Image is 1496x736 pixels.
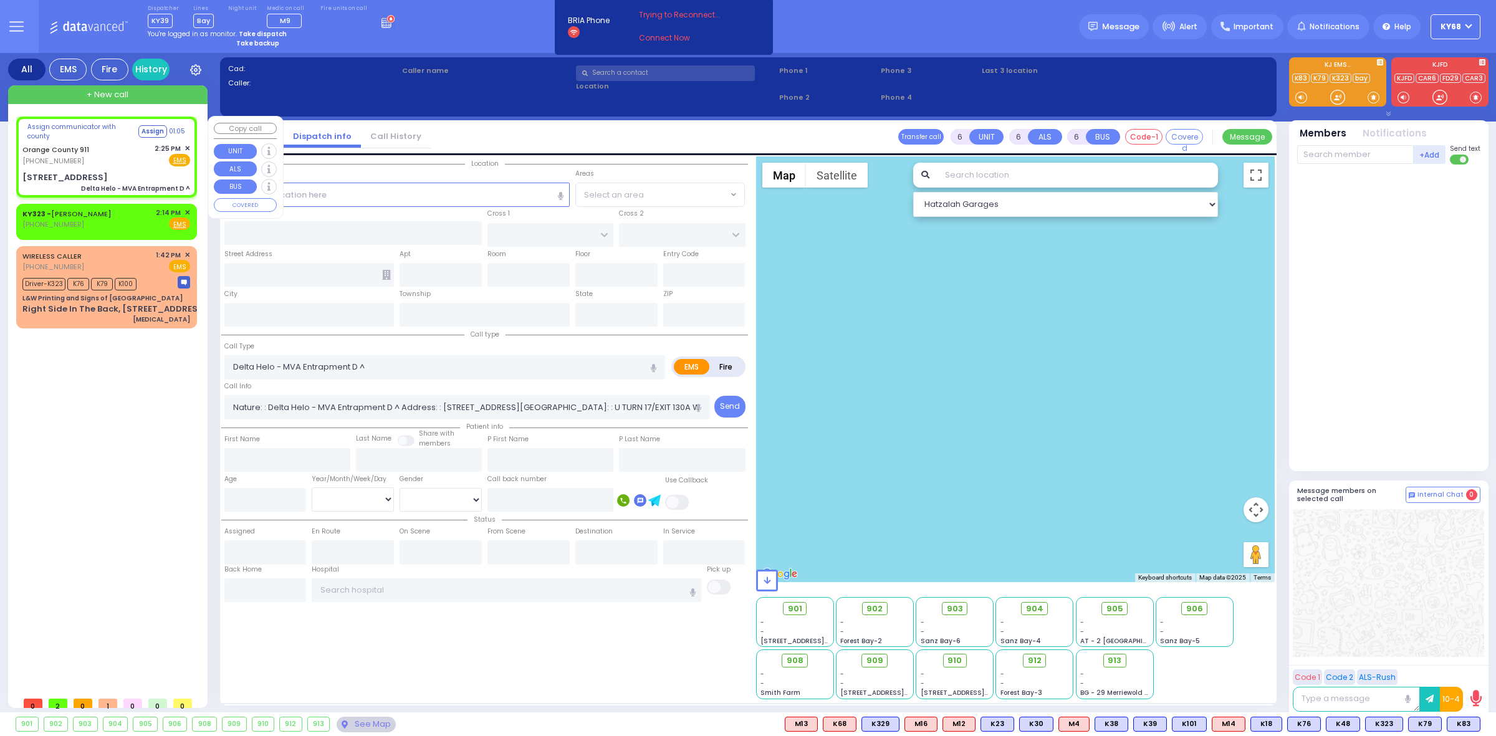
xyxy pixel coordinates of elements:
div: BLS [1287,717,1321,732]
label: Floor [575,249,590,259]
button: BUS [1086,129,1120,145]
label: State [575,289,593,299]
input: Search hospital [312,578,701,602]
span: 1 [98,699,117,708]
span: KY39 [148,14,173,28]
span: Call type [464,330,506,339]
button: ALS [214,161,257,176]
span: KY323 - [22,209,51,219]
label: Cross 1 [487,209,510,219]
button: COVERED [214,198,277,212]
div: K30 [1019,717,1053,732]
span: - [840,679,844,688]
span: - [1000,627,1004,636]
label: Cad: [228,64,398,74]
span: - [921,669,924,679]
span: 903 [947,603,963,615]
span: - [1160,618,1164,627]
button: UNIT [214,144,257,159]
button: Map camera controls [1244,497,1268,522]
input: Search location here [224,183,570,206]
span: 912 [1028,654,1042,667]
button: Code 2 [1324,669,1355,685]
button: Assign [138,125,167,138]
span: 0 [74,699,92,708]
button: Message [1222,129,1272,145]
button: Internal Chat 0 [1406,487,1480,503]
img: comment-alt.png [1409,492,1415,499]
span: Sanz Bay-6 [921,636,961,646]
span: - [760,669,764,679]
input: Search a contact [576,65,755,81]
a: Orange County 911 [22,145,89,155]
span: Smith Farm [760,688,800,697]
button: ky68 [1431,14,1480,39]
a: Call History [361,130,431,142]
a: [PERSON_NAME] [22,209,112,219]
span: 902 [866,603,883,615]
span: Forest Bay-2 [840,636,882,646]
div: ALS [1212,717,1245,732]
label: Areas [575,169,594,179]
span: Forest Bay-3 [1000,688,1042,697]
span: ✕ [185,208,190,218]
div: [MEDICAL_DATA] [133,315,190,324]
div: K323 [1365,717,1403,732]
span: 2 [49,699,67,708]
span: [PHONE_NUMBER] [22,219,84,229]
label: From Scene [487,527,525,537]
button: Copy call [214,123,277,135]
div: M16 [904,717,937,732]
img: Google [759,566,800,582]
div: 902 [44,717,68,731]
span: ✕ [185,143,190,154]
span: - [1000,618,1004,627]
label: Entry Code [663,249,699,259]
span: 0 [1466,489,1477,500]
span: [STREET_ADDRESS][PERSON_NAME] [760,636,878,646]
span: Trying to Reconnect... [639,9,737,21]
span: Location [465,159,505,168]
h5: Message members on selected call [1297,487,1406,503]
div: Fire [91,59,128,80]
span: 909 [866,654,883,667]
div: K18 [1250,717,1282,732]
button: ALS-Rush [1357,669,1398,685]
span: Phone 4 [881,92,978,103]
a: Open this area in Google Maps (opens a new window) [759,566,800,582]
label: City [224,289,237,299]
div: BLS [1095,717,1128,732]
div: BLS [861,717,899,732]
a: CAR3 [1462,74,1485,83]
label: KJ EMS... [1289,62,1386,70]
span: 0 [148,699,167,708]
span: [PHONE_NUMBER] [22,156,84,166]
div: ALS [823,717,856,732]
span: - [840,627,844,636]
button: +Add [1414,145,1446,164]
button: BUS [214,179,257,194]
span: Phone 2 [779,92,876,103]
div: BLS [1326,717,1360,732]
a: WIRELESS CALLER [22,251,82,261]
span: 901 [788,603,802,615]
div: 901 [16,717,38,731]
span: Message [1102,21,1139,33]
label: Call Type [224,342,254,351]
a: KJFD [1394,74,1414,83]
span: Status [467,515,502,524]
span: - [1000,679,1004,688]
span: - [921,627,924,636]
label: Night unit [228,5,256,12]
strong: Take backup [236,39,279,48]
span: Sanz Bay-4 [1000,636,1041,646]
label: First Name [224,434,260,444]
span: - [1000,669,1004,679]
div: 912 [280,717,302,731]
div: BLS [1250,717,1282,732]
button: Send [714,396,746,418]
div: BLS [1408,717,1442,732]
label: Caller: [228,78,398,88]
span: - [840,618,844,627]
input: Search member [1297,145,1414,164]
